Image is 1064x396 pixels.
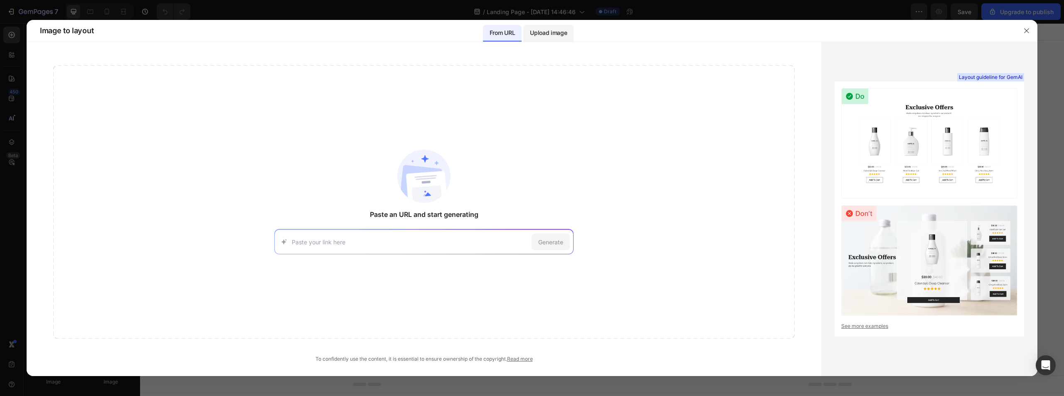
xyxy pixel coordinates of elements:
div: To confidently use the content, it is essential to ensure ownership of the copyright. [53,355,795,363]
div: Start with Sections from sidebar [412,189,512,199]
div: Start with Generating from URL or image [406,252,518,258]
span: Generate [538,238,563,246]
a: See more examples [841,322,1017,330]
p: From URL [490,28,515,38]
div: Open Intercom Messenger [1036,355,1056,375]
span: Layout guideline for GemAI [959,74,1022,81]
input: Paste your link here [292,238,528,246]
button: Add sections [402,205,459,222]
a: Read more [507,356,533,362]
p: Upload image [530,28,567,38]
span: Image to layout [40,26,94,36]
button: Add elements [464,205,522,222]
span: Paste an URL and start generating [370,209,478,219]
